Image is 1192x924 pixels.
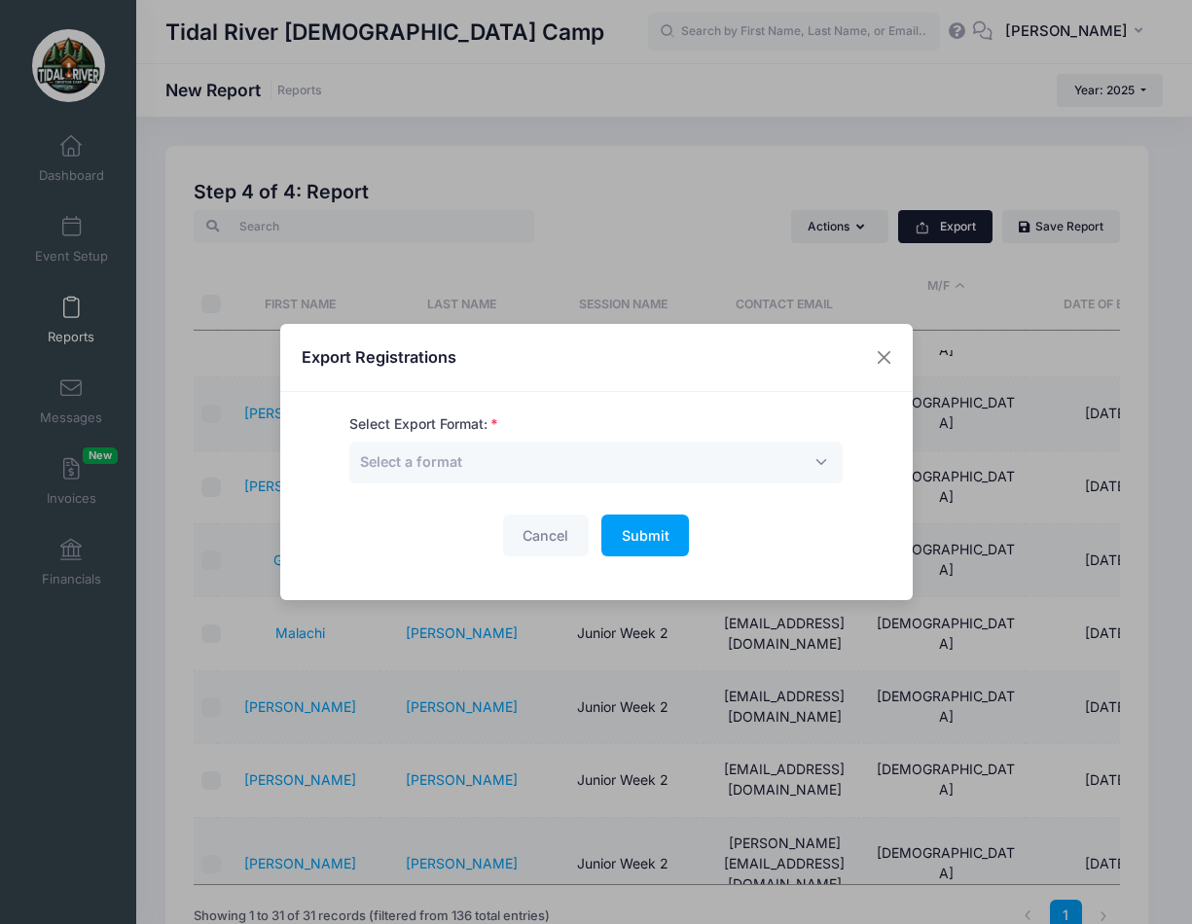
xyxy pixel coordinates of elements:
[622,527,669,544] span: Submit
[601,515,689,556] button: Submit
[866,340,901,375] button: Close
[503,515,589,556] button: Cancel
[349,442,843,483] span: Select a format
[349,414,498,435] label: Select Export Format:
[360,451,462,472] span: Select a format
[360,453,462,470] span: Select a format
[302,345,456,369] h4: Export Registrations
